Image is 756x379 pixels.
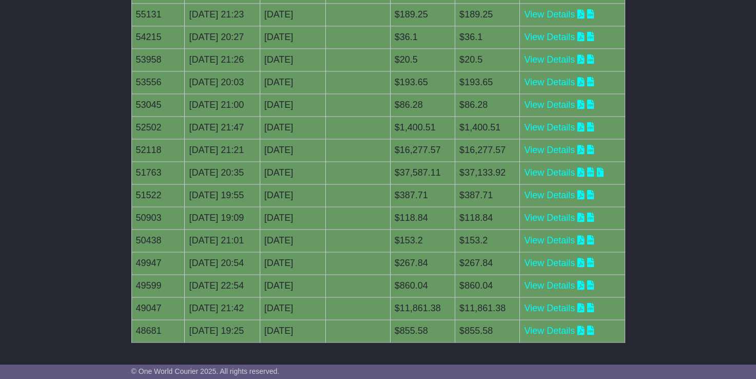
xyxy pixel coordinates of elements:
td: [DATE] 22:54 [185,274,260,297]
td: $193.65 [390,71,455,93]
td: $153.2 [390,229,455,252]
td: $11,861.38 [455,297,520,319]
a: View Details [524,326,575,336]
a: View Details [524,258,575,268]
td: [DATE] 21:01 [185,229,260,252]
td: 51522 [131,184,185,206]
td: [DATE] [260,297,326,319]
td: 50438 [131,229,185,252]
td: $193.65 [455,71,520,93]
td: [DATE] 21:42 [185,297,260,319]
td: 53045 [131,93,185,116]
td: [DATE] [260,184,326,206]
td: [DATE] 19:55 [185,184,260,206]
td: $118.84 [390,206,455,229]
td: $16,277.57 [455,139,520,161]
td: $11,861.38 [390,297,455,319]
td: [DATE] [260,3,326,26]
td: $855.58 [455,319,520,342]
td: $855.58 [390,319,455,342]
td: 55131 [131,3,185,26]
td: $860.04 [390,274,455,297]
td: $1,400.51 [455,116,520,139]
a: View Details [524,100,575,110]
td: $189.25 [390,3,455,26]
td: 48681 [131,319,185,342]
td: [DATE] [260,161,326,184]
td: [DATE] 20:03 [185,71,260,93]
td: $37,587.11 [390,161,455,184]
a: View Details [524,122,575,132]
td: $86.28 [455,93,520,116]
a: View Details [524,145,575,155]
td: [DATE] 21:23 [185,3,260,26]
td: [DATE] 21:47 [185,116,260,139]
td: [DATE] [260,206,326,229]
td: [DATE] 21:26 [185,48,260,71]
td: [DATE] [260,139,326,161]
td: $86.28 [390,93,455,116]
td: 49599 [131,274,185,297]
td: [DATE] 20:35 [185,161,260,184]
td: $16,277.57 [390,139,455,161]
a: View Details [524,9,575,20]
td: 49047 [131,297,185,319]
td: $153.2 [455,229,520,252]
a: View Details [524,190,575,200]
a: View Details [524,54,575,65]
td: 53556 [131,71,185,93]
td: $267.84 [390,252,455,274]
td: 52118 [131,139,185,161]
td: [DATE] [260,229,326,252]
td: $118.84 [455,206,520,229]
a: View Details [524,213,575,223]
td: 51763 [131,161,185,184]
span: © One World Courier 2025. All rights reserved. [131,367,280,375]
td: [DATE] 20:27 [185,26,260,48]
td: 49947 [131,252,185,274]
td: [DATE] [260,93,326,116]
a: View Details [524,167,575,178]
td: $189.25 [455,3,520,26]
td: $267.84 [455,252,520,274]
td: $860.04 [455,274,520,297]
td: $36.1 [455,26,520,48]
td: [DATE] [260,274,326,297]
td: $20.5 [455,48,520,71]
td: [DATE] [260,252,326,274]
a: View Details [524,235,575,245]
td: 50903 [131,206,185,229]
td: $387.71 [390,184,455,206]
a: View Details [524,280,575,291]
td: $37,133.92 [455,161,520,184]
td: 54215 [131,26,185,48]
td: [DATE] [260,116,326,139]
td: [DATE] 21:21 [185,139,260,161]
td: [DATE] [260,319,326,342]
td: $20.5 [390,48,455,71]
td: $36.1 [390,26,455,48]
td: [DATE] 20:54 [185,252,260,274]
a: View Details [524,32,575,42]
td: [DATE] [260,26,326,48]
td: $1,400.51 [390,116,455,139]
a: View Details [524,303,575,313]
td: $387.71 [455,184,520,206]
td: [DATE] 19:25 [185,319,260,342]
td: 52502 [131,116,185,139]
td: [DATE] 21:00 [185,93,260,116]
td: 53958 [131,48,185,71]
td: [DATE] [260,48,326,71]
td: [DATE] 19:09 [185,206,260,229]
a: View Details [524,77,575,87]
td: [DATE] [260,71,326,93]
